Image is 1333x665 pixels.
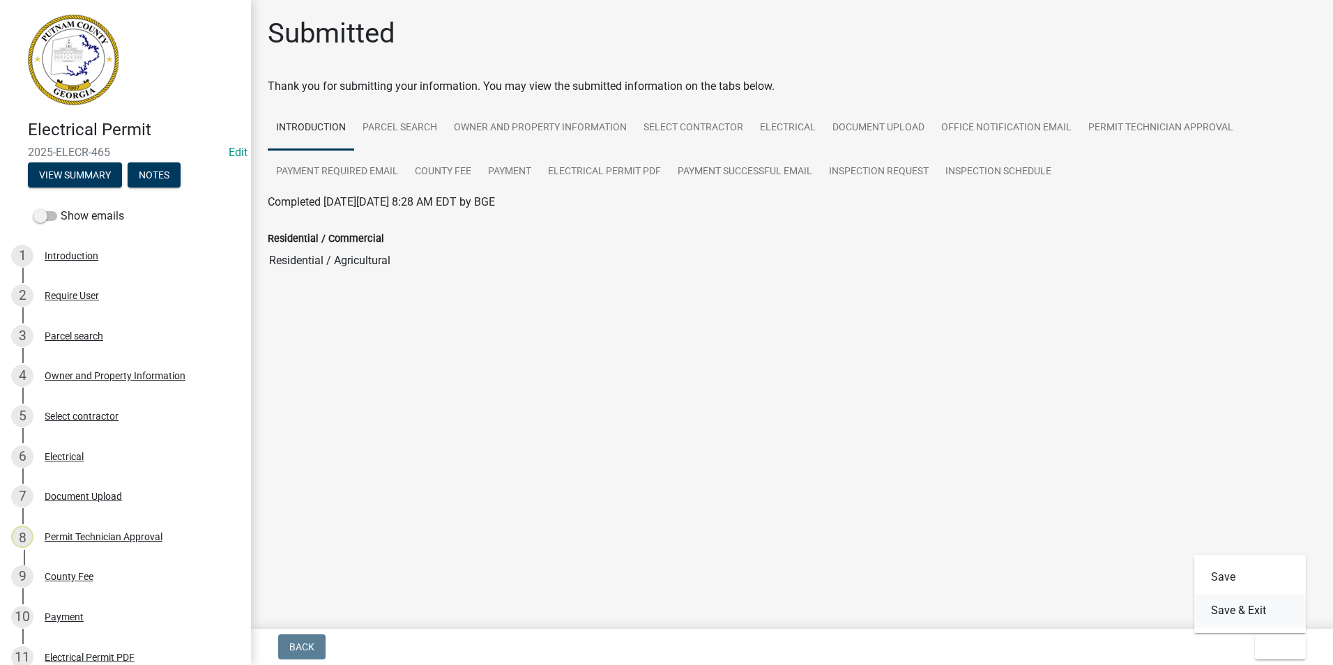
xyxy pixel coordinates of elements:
[540,150,669,194] a: Electrical Permit PDF
[45,491,122,501] div: Document Upload
[752,106,824,151] a: Electrical
[45,251,98,261] div: Introduction
[289,641,314,652] span: Back
[821,150,937,194] a: Inspection Request
[45,532,162,542] div: Permit Technician Approval
[937,150,1060,194] a: Inspection Schedule
[45,612,84,622] div: Payment
[11,365,33,387] div: 4
[445,106,635,151] a: Owner and Property Information
[11,325,33,347] div: 3
[28,120,240,140] h4: Electrical Permit
[45,452,84,461] div: Electrical
[268,106,354,151] a: Introduction
[229,146,247,159] a: Edit
[268,234,384,244] label: Residential / Commercial
[45,291,99,300] div: Require User
[1194,555,1306,633] div: Exit
[1266,641,1286,652] span: Exit
[28,15,119,105] img: Putnam County, Georgia
[278,634,326,659] button: Back
[933,106,1080,151] a: Office Notification Email
[268,17,395,50] h1: Submitted
[268,78,1316,95] div: Thank you for submitting your information. You may view the submitted information on the tabs below.
[28,146,223,159] span: 2025-ELECR-465
[11,565,33,588] div: 9
[28,170,122,181] wm-modal-confirm: Summary
[45,371,185,381] div: Owner and Property Information
[824,106,933,151] a: Document Upload
[229,146,247,159] wm-modal-confirm: Edit Application Number
[635,106,752,151] a: Select contractor
[128,162,181,188] button: Notes
[406,150,480,194] a: County Fee
[128,170,181,181] wm-modal-confirm: Notes
[28,162,122,188] button: View Summary
[11,606,33,628] div: 10
[11,445,33,468] div: 6
[45,572,93,581] div: County Fee
[480,150,540,194] a: Payment
[11,405,33,427] div: 5
[11,245,33,267] div: 1
[45,331,103,341] div: Parcel search
[11,284,33,307] div: 2
[33,208,124,224] label: Show emails
[268,150,406,194] a: Payment Required Email
[669,150,821,194] a: Payment Successful Email
[1194,560,1306,594] button: Save
[1255,634,1306,659] button: Exit
[45,652,135,662] div: Electrical Permit PDF
[1080,106,1242,151] a: Permit Technician Approval
[268,195,495,208] span: Completed [DATE][DATE] 8:28 AM EDT by BGE
[11,485,33,507] div: 7
[45,411,119,421] div: Select contractor
[354,106,445,151] a: Parcel search
[1194,594,1306,627] button: Save & Exit
[11,526,33,548] div: 8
